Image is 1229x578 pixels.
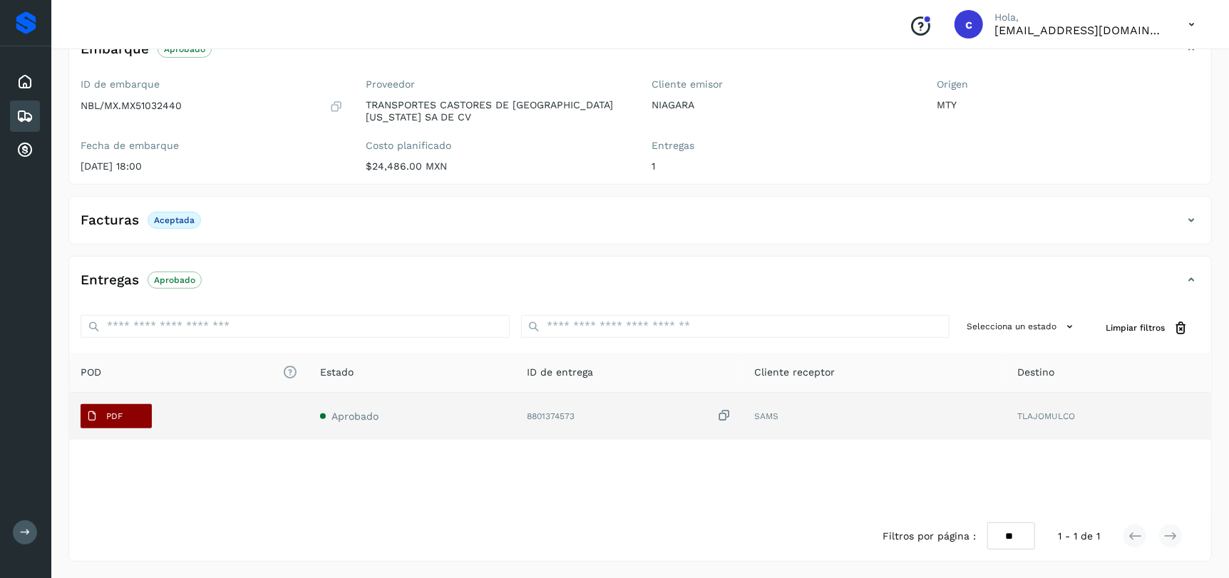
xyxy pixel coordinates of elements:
[154,275,195,285] p: Aprobado
[366,160,629,172] p: $24,486.00 MXN
[81,100,182,112] p: NBL/MX.MX51032440
[106,411,123,421] p: PDF
[1058,529,1100,544] span: 1 - 1 de 1
[528,365,594,380] span: ID de entrega
[652,99,915,111] p: NIAGARA
[10,66,40,98] div: Inicio
[69,37,1211,73] div: EmbarqueAprobado
[743,393,1006,440] td: SAMS
[331,411,379,422] span: Aprobado
[154,215,195,225] p: Aceptada
[81,404,152,428] button: PDF
[81,212,139,229] h4: Facturas
[366,99,629,123] p: TRANSPORTES CASTORES DE [GEOGRAPHIC_DATA][US_STATE] SA DE CV
[10,135,40,166] div: Cuentas por cobrar
[69,268,1211,304] div: EntregasAprobado
[81,160,344,172] p: [DATE] 18:00
[10,100,40,132] div: Embarques
[994,11,1166,24] p: Hola,
[652,160,915,172] p: 1
[1106,321,1165,334] span: Limpiar filtros
[652,140,915,152] label: Entregas
[320,365,354,380] span: Estado
[937,78,1200,91] label: Origen
[366,140,629,152] label: Costo planificado
[528,408,731,423] div: 8801374573
[994,24,1166,37] p: cuentasespeciales8_met@castores.com.mx
[1017,365,1054,380] span: Destino
[164,44,205,54] p: Aprobado
[754,365,835,380] span: Cliente receptor
[883,529,976,544] span: Filtros por página :
[81,272,139,289] h4: Entregas
[961,315,1083,339] button: Selecciona un estado
[1094,315,1200,341] button: Limpiar filtros
[937,99,1200,111] p: MTY
[81,78,344,91] label: ID de embarque
[81,365,297,380] span: POD
[366,78,629,91] label: Proveedor
[652,78,915,91] label: Cliente emisor
[81,140,344,152] label: Fecha de embarque
[1006,393,1211,440] td: TLAJOMULCO
[69,208,1211,244] div: FacturasAceptada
